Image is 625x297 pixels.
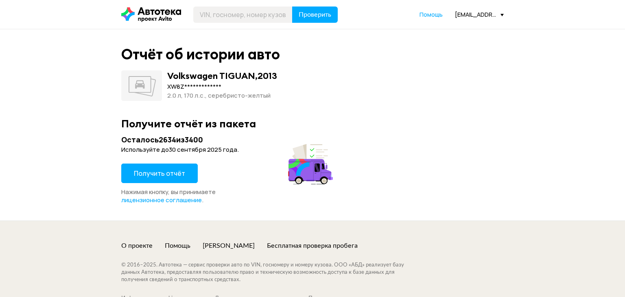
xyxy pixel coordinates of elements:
input: VIN, госномер, номер кузова [193,7,293,23]
div: Получите отчёт из пакета [121,117,504,130]
a: лицензионное соглашение [121,196,202,204]
span: Проверить [299,11,331,18]
div: Отчёт об истории авто [121,46,280,63]
div: [EMAIL_ADDRESS][DOMAIN_NAME] [455,11,504,18]
a: Помощь [420,11,443,19]
a: [PERSON_NAME] [203,241,255,250]
a: Помощь [165,241,190,250]
div: Volkswagen TIGUAN , 2013 [167,70,277,81]
div: 2.0 л, 170 л.c., серебристо-желтый [167,91,277,100]
button: Проверить [292,7,338,23]
div: © 2016– 2025 . Автотека — сервис проверки авто по VIN, госномеру и номеру кузова. ООО «АБД» реали... [121,262,420,284]
button: Получить отчёт [121,164,198,183]
div: Используйте до 30 сентября 2025 года . [121,146,335,154]
span: Нажимая кнопку, вы принимаете . [121,188,216,204]
a: О проекте [121,241,153,250]
span: Помощь [420,11,443,18]
div: Осталось 2634 из 3400 [121,135,335,145]
span: Получить отчёт [134,169,185,178]
a: Бесплатная проверка пробега [267,241,358,250]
